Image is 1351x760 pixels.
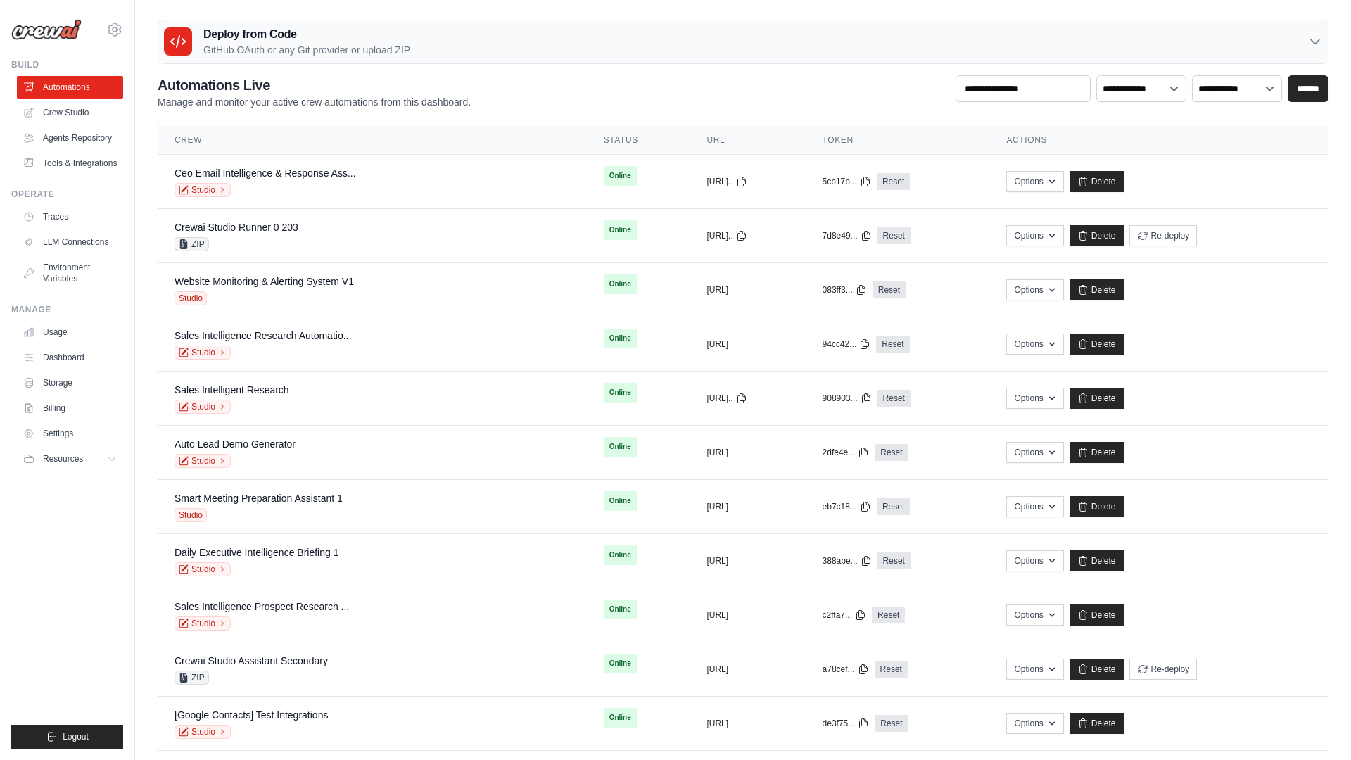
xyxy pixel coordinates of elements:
[872,607,905,623] a: Reset
[604,383,637,403] span: Online
[175,183,231,197] a: Studio
[604,654,637,673] span: Online
[11,19,82,40] img: Logo
[877,498,910,515] a: Reset
[175,508,207,522] span: Studio
[604,329,637,348] span: Online
[1006,659,1063,680] button: Options
[175,616,231,631] a: Studio
[158,126,587,155] th: Crew
[175,655,328,666] a: Crewai Studio Assistant Secondary
[1070,550,1124,571] a: Delete
[1070,496,1124,517] a: Delete
[1070,279,1124,300] a: Delete
[17,231,123,253] a: LLM Connections
[1070,388,1124,409] a: Delete
[11,304,123,315] div: Manage
[17,422,123,445] a: Settings
[1006,496,1063,517] button: Options
[175,291,207,305] span: Studio
[604,708,637,728] span: Online
[175,330,351,341] a: Sales Intelligence Research Automatio...
[175,384,289,395] a: Sales Intelligent Research
[175,547,338,558] a: Daily Executive Intelligence Briefing 1
[17,127,123,149] a: Agents Repository
[823,609,866,621] button: c2ffa7...
[806,126,990,155] th: Token
[875,715,908,732] a: Reset
[823,501,871,512] button: eb7c18...
[1070,604,1124,626] a: Delete
[604,437,637,457] span: Online
[17,205,123,228] a: Traces
[1129,659,1198,680] button: Re-deploy
[43,453,83,464] span: Resources
[175,438,296,450] a: Auto Lead Demo Generator
[175,237,209,251] span: ZIP
[1006,334,1063,355] button: Options
[877,552,911,569] a: Reset
[17,76,123,99] a: Automations
[876,336,909,353] a: Reset
[823,664,869,675] button: a78cef...
[175,454,231,468] a: Studio
[203,43,410,57] p: GitHub OAuth or any Git provider or upload ZIP
[1129,225,1198,246] button: Re-deploy
[604,600,637,619] span: Online
[604,274,637,294] span: Online
[17,346,123,369] a: Dashboard
[17,321,123,343] a: Usage
[1006,550,1063,571] button: Options
[175,671,209,685] span: ZIP
[1006,225,1063,246] button: Options
[11,725,123,749] button: Logout
[1006,171,1063,192] button: Options
[823,284,867,296] button: 083ff3...
[63,731,89,742] span: Logout
[604,220,637,240] span: Online
[175,400,231,414] a: Studio
[158,75,471,95] h2: Automations Live
[11,59,123,70] div: Build
[175,725,231,739] a: Studio
[1070,171,1124,192] a: Delete
[17,256,123,290] a: Environment Variables
[175,562,231,576] a: Studio
[877,227,911,244] a: Reset
[17,448,123,470] button: Resources
[873,281,906,298] a: Reset
[1070,334,1124,355] a: Delete
[877,173,910,190] a: Reset
[1070,442,1124,463] a: Delete
[1006,604,1063,626] button: Options
[604,166,637,186] span: Online
[823,230,872,241] button: 7d8e49...
[1070,225,1124,246] a: Delete
[17,397,123,419] a: Billing
[823,338,871,350] button: 94cc42...
[17,101,123,124] a: Crew Studio
[175,167,356,179] a: Ceo Email Intelligence & Response Ass...
[175,276,354,287] a: Website Monitoring & Alerting System V1
[158,95,471,109] p: Manage and monitor your active crew automations from this dashboard.
[175,709,328,721] a: [Google Contacts] Test Integrations
[823,718,870,729] button: de3f75...
[1006,442,1063,463] button: Options
[203,26,410,43] h3: Deploy from Code
[175,601,349,612] a: Sales Intelligence Prospect Research ...
[1070,713,1124,734] a: Delete
[604,545,637,565] span: Online
[823,555,872,566] button: 388abe...
[875,661,908,678] a: Reset
[1070,659,1124,680] a: Delete
[823,176,871,187] button: 5cb17b...
[17,372,123,394] a: Storage
[587,126,690,155] th: Status
[11,189,123,200] div: Operate
[823,447,870,458] button: 2dfe4e...
[877,390,911,407] a: Reset
[690,126,805,155] th: URL
[604,491,637,511] span: Online
[823,393,872,404] button: 908903...
[875,444,908,461] a: Reset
